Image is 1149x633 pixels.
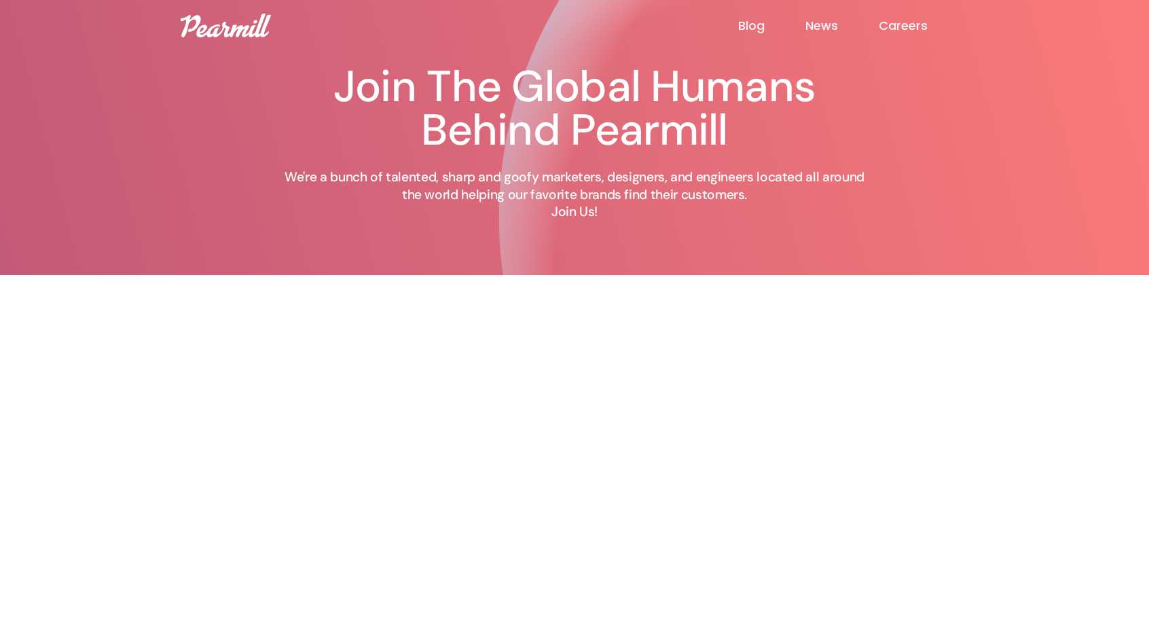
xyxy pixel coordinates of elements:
[276,65,873,152] h1: Join The Global Humans Behind Pearmill
[181,14,271,37] img: Pearmill logo
[276,168,873,221] p: We're a bunch of talented, sharp and goofy marketers, designers, and engineers located all around...
[738,18,805,34] a: Blog
[879,18,968,34] a: Careers
[805,18,879,34] a: News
